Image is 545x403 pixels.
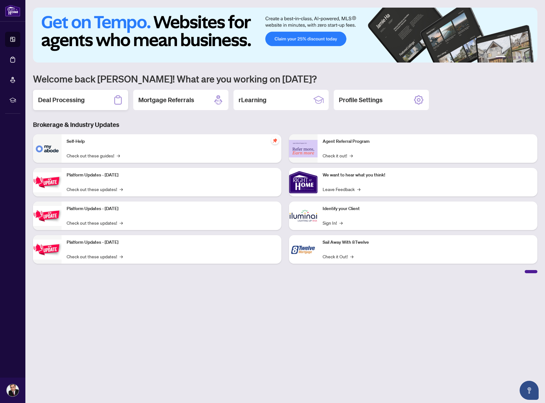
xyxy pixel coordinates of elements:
h2: Mortgage Referrals [138,96,194,104]
img: Profile Icon [7,384,19,396]
button: 5 [523,56,526,59]
button: 2 [508,56,511,59]
a: Check out these updates!→ [67,186,123,193]
img: We want to hear what you think! [289,168,318,196]
button: Open asap [520,381,539,400]
p: Platform Updates - [DATE] [67,205,276,212]
button: 4 [518,56,521,59]
img: Identify your Client [289,201,318,230]
img: Self-Help [33,134,62,163]
span: → [350,152,353,159]
p: Platform Updates - [DATE] [67,239,276,246]
p: We want to hear what you think! [323,172,532,179]
img: Sail Away With 8Twelve [289,235,318,264]
p: Self-Help [67,138,276,145]
span: → [120,219,123,226]
a: Sign In!→ [323,219,343,226]
img: Agent Referral Program [289,140,318,157]
img: Platform Updates - July 21, 2025 [33,172,62,192]
a: Check it out!→ [323,152,353,159]
p: Sail Away With 8Twelve [323,239,532,246]
img: Platform Updates - July 8, 2025 [33,206,62,226]
a: Check out these updates!→ [67,219,123,226]
a: Check out these guides!→ [67,152,120,159]
span: → [350,253,353,260]
button: 1 [496,56,506,59]
button: 6 [529,56,531,59]
a: Check out these updates!→ [67,253,123,260]
p: Agent Referral Program [323,138,532,145]
p: Identify your Client [323,205,532,212]
a: Check it Out!→ [323,253,353,260]
a: Leave Feedback→ [323,186,360,193]
h2: Profile Settings [339,96,383,104]
span: → [339,219,343,226]
span: → [357,186,360,193]
p: Platform Updates - [DATE] [67,172,276,179]
span: → [120,186,123,193]
span: pushpin [271,137,279,144]
h2: rLearning [239,96,266,104]
span: → [117,152,120,159]
button: 3 [513,56,516,59]
img: Slide 0 [33,8,537,63]
h1: Welcome back [PERSON_NAME]! What are you working on [DATE]? [33,73,537,85]
img: Platform Updates - June 23, 2025 [33,240,62,260]
h2: Deal Processing [38,96,85,104]
span: → [120,253,123,260]
img: logo [5,5,20,17]
h3: Brokerage & Industry Updates [33,120,537,129]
